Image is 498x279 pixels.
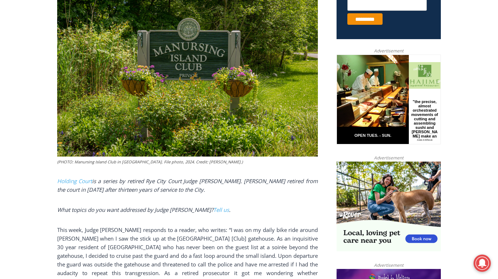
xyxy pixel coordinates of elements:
span: Advertisement [367,47,411,54]
div: "[PERSON_NAME] and I covered the [DATE] Parade, which was a really eye opening experience as I ha... [182,0,340,70]
a: Intern @ [DOMAIN_NAME] [173,70,348,89]
span: Advertisement [367,154,411,161]
figcaption: (PHOTO: Manursing Island Club in [GEOGRAPHIC_DATA]. File photo, 2024. Credit: [PERSON_NAME].) [57,159,318,165]
a: Holding Court [57,177,92,185]
i: is a series by retired Rye City Court Judge [PERSON_NAME]. [PERSON_NAME] retired from the court i... [57,177,318,193]
span: Intern @ [DOMAIN_NAME] [188,71,333,88]
a: Tell us [213,206,229,213]
div: "the precise, almost orchestrated movements of cutting and assembling sushi and [PERSON_NAME] mak... [74,45,102,86]
span: Open Tues. - Sun. [PHONE_NUMBER] [2,74,70,101]
em: What topics do you want addressed by Judge [PERSON_NAME]? . [57,206,230,213]
a: Open Tues. - Sun. [PHONE_NUMBER] [0,72,72,89]
span: Advertisement [367,262,411,269]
